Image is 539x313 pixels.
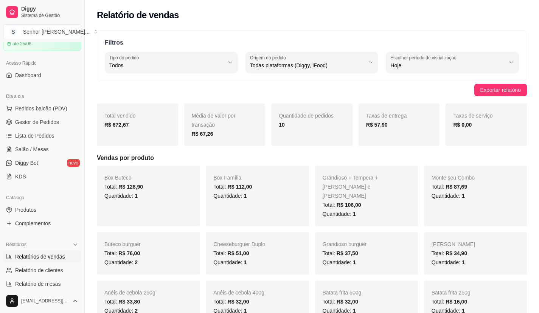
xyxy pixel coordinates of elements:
[337,250,358,256] span: R$ 37,50
[15,159,38,167] span: Diggy Bot
[192,113,236,128] span: Média de valor por transação
[213,184,252,190] span: Total:
[3,102,81,115] button: Pedidos balcão (PDV)
[21,12,78,19] span: Sistema de Gestão
[213,250,249,256] span: Total:
[104,259,138,265] span: Quantidade:
[337,202,361,208] span: R$ 106,00
[105,38,519,47] p: Filtros
[104,193,138,199] span: Quantidade:
[21,298,69,304] span: [EMAIL_ADDRESS][DOMAIN_NAME]
[3,264,81,276] a: Relatório de clientes
[104,290,155,296] span: Anéis de cebola 250g
[3,251,81,263] a: Relatórios de vendas
[15,146,49,153] span: Salão / Mesas
[6,242,26,248] span: Relatórios
[9,28,17,36] span: S
[323,241,367,247] span: Grandioso burguer
[3,278,81,290] a: Relatório de mesas
[446,250,467,256] span: R$ 34,90
[323,202,361,208] span: Total:
[390,62,505,69] span: Hoje
[279,113,334,119] span: Quantidade de pedidos
[366,122,388,128] strong: R$ 57,90
[104,113,136,119] span: Total vendido
[453,113,492,119] span: Taxas de serviço
[213,193,247,199] span: Quantidade:
[105,52,238,73] button: Tipo do pedidoTodos
[462,259,465,265] span: 1
[15,280,61,288] span: Relatório de mesas
[213,175,241,181] span: Box Família
[337,299,358,305] span: R$ 32,00
[15,220,51,227] span: Complementos
[432,241,475,247] span: [PERSON_NAME]
[15,105,67,112] span: Pedidos balcão (PDV)
[474,84,527,96] button: Exportar relatório
[323,175,378,199] span: Grandioso + Tempera + [PERSON_NAME] e [PERSON_NAME]
[213,290,264,296] span: Anéis de cebola 400g
[3,90,81,102] div: Dia a dia
[353,259,356,265] span: 1
[23,28,90,36] div: Senhor [PERSON_NAME] ...
[21,6,78,12] span: Diggy
[15,71,41,79] span: Dashboard
[15,267,63,274] span: Relatório de clientes
[97,9,179,21] h2: Relatório de vendas
[323,299,358,305] span: Total:
[15,132,54,139] span: Lista de Pedidos
[432,290,471,296] span: Batata frita 250g
[192,131,213,137] strong: R$ 67,26
[390,54,459,61] label: Escolher período de visualização
[118,184,143,190] span: R$ 128,90
[135,193,138,199] span: 1
[15,206,36,214] span: Produtos
[366,113,407,119] span: Taxas de entrega
[453,122,472,128] strong: R$ 0,00
[228,184,252,190] span: R$ 112,00
[432,250,467,256] span: Total:
[323,259,356,265] span: Quantidade:
[3,217,81,229] a: Complementos
[3,116,81,128] a: Gestor de Pedidos
[135,259,138,265] span: 2
[104,250,140,256] span: Total:
[432,259,465,265] span: Quantidade:
[3,292,81,310] button: [EMAIL_ADDRESS][DOMAIN_NAME]
[432,299,467,305] span: Total:
[104,241,141,247] span: Buteco burguer
[432,184,467,190] span: Total:
[213,259,247,265] span: Quantidade:
[244,259,247,265] span: 1
[228,250,249,256] span: R$ 51,00
[323,211,356,217] span: Quantidade:
[104,122,129,128] strong: R$ 672,67
[3,192,81,204] div: Catálogo
[3,204,81,216] a: Produtos
[15,118,59,126] span: Gestor de Pedidos
[446,299,467,305] span: R$ 16,00
[104,184,143,190] span: Total:
[104,299,140,305] span: Total:
[118,250,140,256] span: R$ 76,00
[12,41,31,47] article: até 25/08
[3,143,81,155] a: Salão / Mesas
[323,290,362,296] span: Batata frita 500g
[213,299,249,305] span: Total:
[228,299,249,305] span: R$ 32,00
[3,69,81,81] a: Dashboard
[15,253,65,260] span: Relatórios de vendas
[3,170,81,183] a: KDS
[3,3,81,21] a: DiggySistema de Gestão
[109,62,224,69] span: Todos
[353,211,356,217] span: 1
[3,130,81,142] a: Lista de Pedidos
[432,193,465,199] span: Quantidade:
[323,250,358,256] span: Total:
[213,241,265,247] span: Cheeseburguer Duplo
[109,54,141,61] label: Tipo do pedido
[3,57,81,69] div: Acesso Rápido
[3,157,81,169] a: Diggy Botnovo
[104,175,132,181] span: Box Buteco
[386,52,519,73] button: Escolher período de visualizaçãoHoje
